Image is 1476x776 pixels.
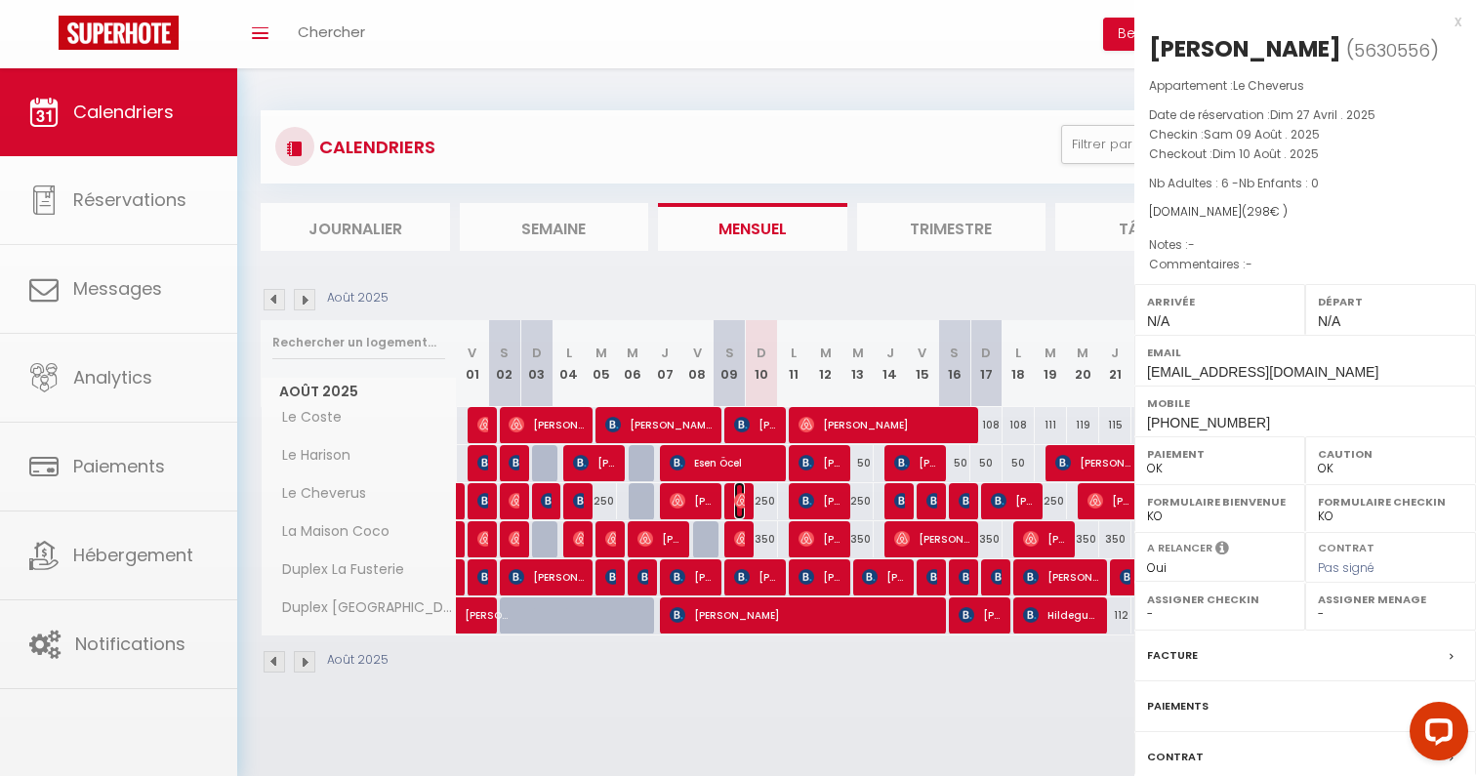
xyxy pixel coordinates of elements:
span: - [1188,236,1195,253]
label: Email [1147,343,1463,362]
span: 5630556 [1354,38,1430,62]
span: ( ) [1346,36,1439,63]
div: x [1134,10,1461,33]
span: N/A [1318,313,1340,329]
p: Checkin : [1149,125,1461,144]
span: N/A [1147,313,1169,329]
label: Caution [1318,444,1463,464]
span: Nb Adultes : 6 - [1149,175,1319,191]
div: [PERSON_NAME] [1149,33,1341,64]
label: Assigner Checkin [1147,590,1292,609]
label: Paiements [1147,696,1209,716]
iframe: LiveChat chat widget [1394,694,1476,776]
label: A relancer [1147,540,1212,556]
span: Le Cheverus [1233,77,1304,94]
p: Checkout : [1149,144,1461,164]
label: Assigner Menage [1318,590,1463,609]
span: - [1246,256,1252,272]
p: Date de réservation : [1149,105,1461,125]
label: Contrat [1147,747,1204,767]
span: ( € ) [1242,203,1288,220]
span: Sam 09 Août . 2025 [1204,126,1320,143]
label: Paiement [1147,444,1292,464]
span: 298 [1247,203,1270,220]
label: Formulaire Bienvenue [1147,492,1292,511]
label: Arrivée [1147,292,1292,311]
label: Formulaire Checkin [1318,492,1463,511]
div: [DOMAIN_NAME] [1149,203,1461,222]
p: Commentaires : [1149,255,1461,274]
span: Dim 10 Août . 2025 [1212,145,1319,162]
span: [EMAIL_ADDRESS][DOMAIN_NAME] [1147,364,1378,380]
label: Contrat [1318,540,1374,552]
p: Appartement : [1149,76,1461,96]
i: Sélectionner OUI si vous souhaiter envoyer les séquences de messages post-checkout [1215,540,1229,561]
span: Dim 27 Avril . 2025 [1270,106,1375,123]
span: [PHONE_NUMBER] [1147,415,1270,430]
span: Nb Enfants : 0 [1239,175,1319,191]
label: Facture [1147,645,1198,666]
label: Départ [1318,292,1463,311]
p: Notes : [1149,235,1461,255]
label: Mobile [1147,393,1463,413]
span: Pas signé [1318,559,1374,576]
